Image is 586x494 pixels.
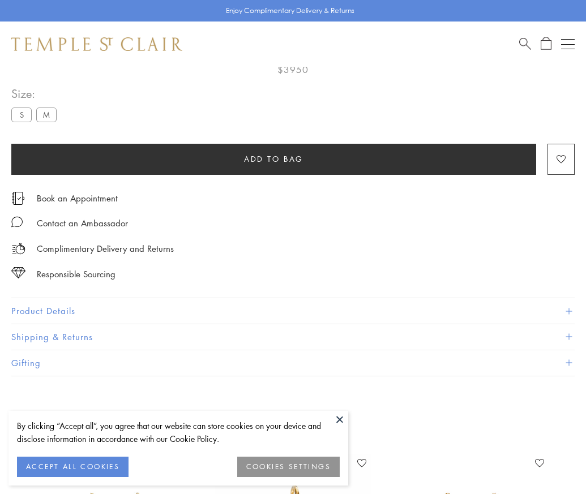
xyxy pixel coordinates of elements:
div: By clicking “Accept all”, you agree that our website can store cookies on your device and disclos... [17,419,340,445]
button: ACCEPT ALL COOKIES [17,457,129,477]
div: Responsible Sourcing [37,267,116,281]
button: Add to bag [11,144,536,175]
a: Search [519,37,531,51]
p: Enjoy Complimentary Delivery & Returns [226,5,354,16]
button: Shipping & Returns [11,324,575,350]
img: MessageIcon-01_2.svg [11,216,23,227]
img: Temple St. Clair [11,37,182,51]
div: Contact an Ambassador [37,216,128,230]
img: icon_sourcing.svg [11,267,25,278]
button: Gifting [11,350,575,376]
img: icon_appointment.svg [11,192,25,205]
p: Complimentary Delivery and Returns [37,242,174,256]
a: Book an Appointment [37,192,118,204]
span: Add to bag [244,153,303,165]
button: Open navigation [561,37,575,51]
span: $3950 [277,62,309,77]
label: M [36,108,57,122]
button: COOKIES SETTINGS [237,457,340,477]
img: icon_delivery.svg [11,242,25,256]
label: S [11,108,32,122]
a: Open Shopping Bag [541,37,551,51]
button: Product Details [11,298,575,324]
span: Size: [11,84,61,103]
